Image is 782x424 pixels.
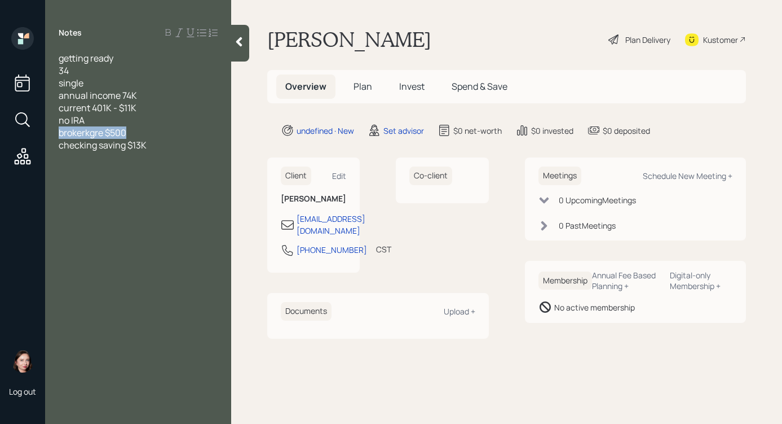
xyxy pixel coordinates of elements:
[332,171,346,181] div: Edit
[444,306,475,317] div: Upload +
[603,125,650,137] div: $0 deposited
[297,244,367,256] div: [PHONE_NUMBER]
[452,80,507,93] span: Spend & Save
[59,89,137,102] span: annual income 74K
[9,386,36,397] div: Log out
[59,27,82,38] label: Notes
[376,243,391,255] div: CST
[453,125,502,137] div: $0 net-worth
[538,272,592,290] h6: Membership
[538,167,581,185] h6: Meetings
[11,350,34,373] img: aleksandra-headshot.png
[59,139,147,151] span: checking saving $13K
[409,167,452,185] h6: Co-client
[554,301,635,313] div: No active membership
[625,34,670,46] div: Plan Delivery
[59,126,126,139] span: brokerkgre $500
[267,27,431,52] h1: [PERSON_NAME]
[297,125,354,137] div: undefined · New
[281,302,332,321] h6: Documents
[59,102,136,114] span: current 401K - $11K
[59,114,85,126] span: no IRA
[559,220,616,231] div: 0 Past Meeting s
[531,125,573,137] div: $0 invested
[59,77,83,89] span: single
[383,125,424,137] div: Set advisor
[703,34,738,46] div: Kustomer
[285,80,326,93] span: Overview
[281,194,346,204] h6: [PERSON_NAME]
[559,194,636,206] div: 0 Upcoming Meeting s
[643,171,732,181] div: Schedule New Meeting +
[59,52,113,64] span: getting ready
[399,80,425,93] span: Invest
[670,270,732,291] div: Digital-only Membership +
[297,213,365,237] div: [EMAIL_ADDRESS][DOMAIN_NAME]
[59,64,69,77] span: 34
[592,270,661,291] div: Annual Fee Based Planning +
[354,80,372,93] span: Plan
[281,167,311,185] h6: Client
